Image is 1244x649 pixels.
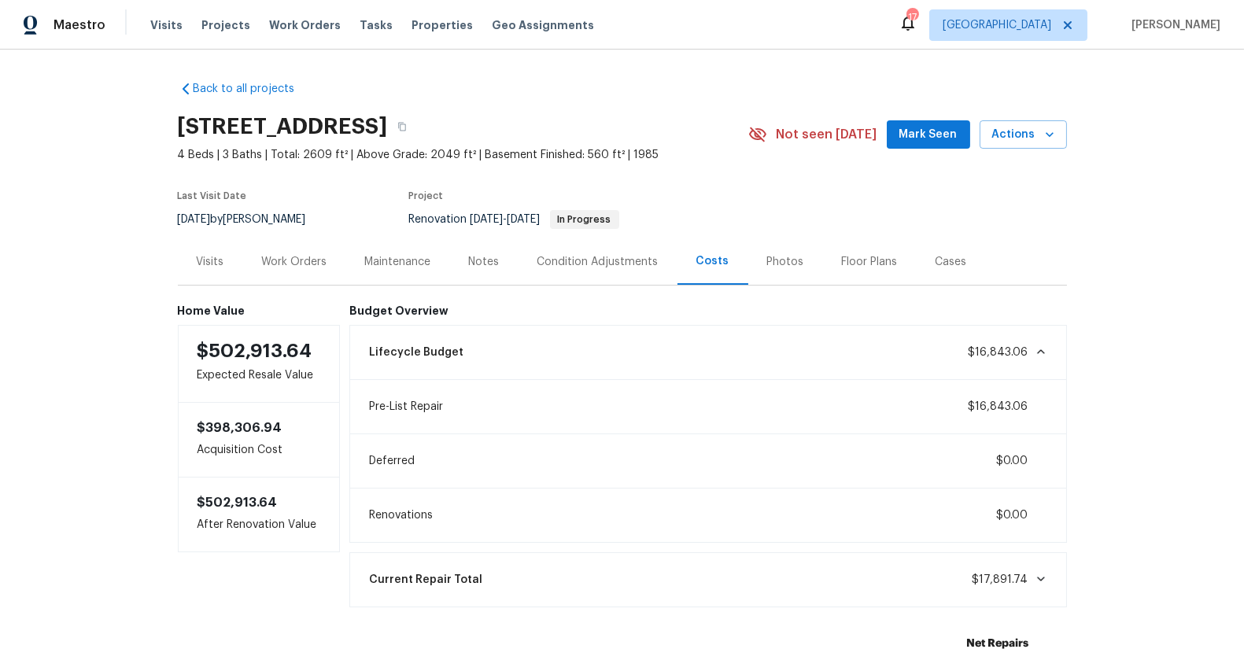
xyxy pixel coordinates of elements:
[369,572,482,588] span: Current Repair Total
[537,254,659,270] div: Condition Adjustments
[269,17,341,33] span: Work Orders
[508,214,541,225] span: [DATE]
[178,304,341,317] h6: Home Value
[365,254,431,270] div: Maintenance
[178,214,211,225] span: [DATE]
[178,81,329,97] a: Back to all projects
[906,9,917,25] div: 17
[178,210,325,229] div: by [PERSON_NAME]
[369,399,443,415] span: Pre-List Repair
[469,254,500,270] div: Notes
[492,17,594,33] span: Geo Assignments
[887,120,970,149] button: Mark Seen
[201,17,250,33] span: Projects
[997,510,1028,521] span: $0.00
[471,214,504,225] span: [DATE]
[369,345,463,360] span: Lifecycle Budget
[471,214,541,225] span: -
[150,17,183,33] span: Visits
[262,254,327,270] div: Work Orders
[178,477,341,552] div: After Renovation Value
[552,215,618,224] span: In Progress
[767,254,804,270] div: Photos
[969,347,1028,358] span: $16,843.06
[969,401,1028,412] span: $16,843.06
[980,120,1067,149] button: Actions
[349,304,1067,317] h6: Budget Overview
[992,125,1054,145] span: Actions
[997,455,1028,466] span: $0.00
[943,17,1051,33] span: [GEOGRAPHIC_DATA]
[412,17,473,33] span: Properties
[197,341,312,360] span: $502,913.64
[973,574,1028,585] span: $17,891.74
[54,17,105,33] span: Maestro
[178,119,388,135] h2: [STREET_ADDRESS]
[369,453,415,469] span: Deferred
[842,254,898,270] div: Floor Plans
[936,254,967,270] div: Cases
[197,422,282,434] span: $398,306.94
[696,253,729,269] div: Costs
[777,127,877,142] span: Not seen [DATE]
[360,20,393,31] span: Tasks
[178,147,748,163] span: 4 Beds | 3 Baths | Total: 2609 ft² | Above Grade: 2049 ft² | Basement Finished: 560 ft² | 1985
[197,254,224,270] div: Visits
[369,507,433,523] span: Renovations
[409,214,619,225] span: Renovation
[178,403,341,477] div: Acquisition Cost
[388,112,416,141] button: Copy Address
[1125,17,1220,33] span: [PERSON_NAME]
[178,191,247,201] span: Last Visit Date
[899,125,958,145] span: Mark Seen
[178,325,341,403] div: Expected Resale Value
[197,496,278,509] span: $502,913.64
[409,191,444,201] span: Project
